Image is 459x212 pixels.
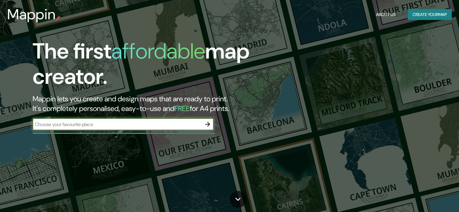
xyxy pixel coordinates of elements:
button: About Us [374,9,398,20]
h3: Mappin [7,6,56,23]
input: Choose your favourite place [33,121,202,128]
h5: FREE [174,104,190,113]
h1: The first map creator. [33,39,262,94]
button: Create yourmap [408,9,452,20]
h2: Mappin lets you create and design maps that are ready to print. It's completely personalised, eas... [33,94,262,113]
img: mappin-pin [56,16,61,21]
h1: affordable [111,37,205,65]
